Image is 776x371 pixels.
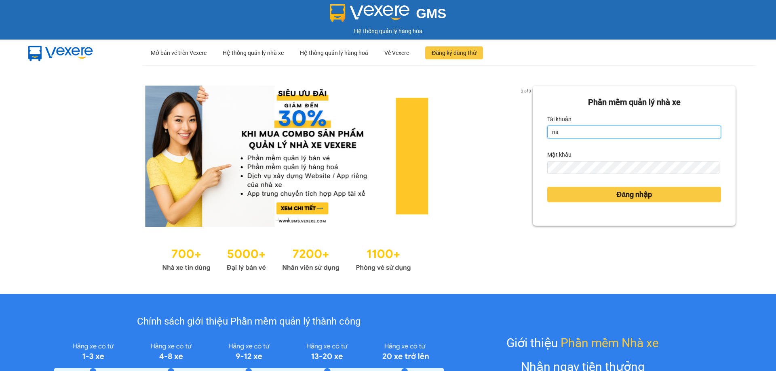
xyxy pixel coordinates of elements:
[223,40,284,66] div: Hệ thống quản lý nhà xe
[547,96,721,109] div: Phần mềm quản lý nhà xe
[547,113,571,126] label: Tài khoản
[40,86,52,227] button: previous slide / item
[547,148,571,161] label: Mật khẩu
[20,40,101,66] img: mbUUG5Q.png
[151,40,207,66] div: Mở bán vé trên Vexere
[506,333,659,352] div: Giới thiệu
[330,12,447,19] a: GMS
[425,46,483,59] button: Đăng ký dùng thử
[384,40,409,66] div: Về Vexere
[547,126,721,138] input: Tài khoản
[519,86,533,96] p: 2 of 3
[547,187,721,202] button: Đăng nhập
[432,48,477,57] span: Đăng ký dùng thử
[330,4,410,22] img: logo 2
[54,314,443,329] div: Chính sách giới thiệu Phần mềm quản lý thành công
[561,333,659,352] span: Phần mềm Nhà xe
[300,40,368,66] div: Hệ thống quản lý hàng hoá
[275,217,278,220] li: slide item 1
[547,161,719,174] input: Mật khẩu
[162,243,411,274] img: Statistics.png
[616,189,652,200] span: Đăng nhập
[295,217,298,220] li: slide item 3
[2,27,774,36] div: Hệ thống quản lý hàng hóa
[521,86,533,227] button: next slide / item
[416,6,446,21] span: GMS
[285,217,288,220] li: slide item 2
